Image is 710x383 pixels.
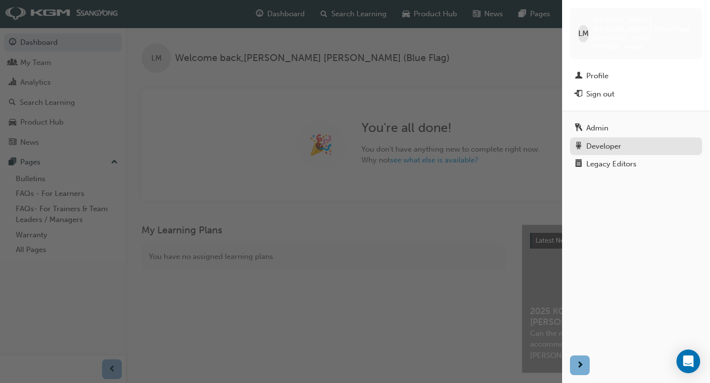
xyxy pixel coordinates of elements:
[575,160,582,169] span: notepad-icon
[586,89,614,100] div: Sign out
[575,142,582,151] span: robot-icon
[570,85,702,103] button: Sign out
[570,155,702,173] a: Legacy Editors
[575,72,582,81] span: man-icon
[575,90,582,99] span: exit-icon
[593,16,694,33] span: [PERSON_NAME] [PERSON_NAME] (Blue Flag)
[676,350,700,373] div: Open Intercom Messenger
[576,359,584,372] span: next-icon
[570,119,702,137] a: Admin
[570,67,702,85] a: Profile
[586,159,637,170] div: Legacy Editors
[586,141,621,152] div: Developer
[593,34,654,51] span: bf.[PERSON_NAME].[PERSON_NAME]
[578,28,589,39] span: LM
[586,70,608,82] div: Profile
[575,124,582,133] span: keys-icon
[570,137,702,156] a: Developer
[586,123,608,134] div: Admin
